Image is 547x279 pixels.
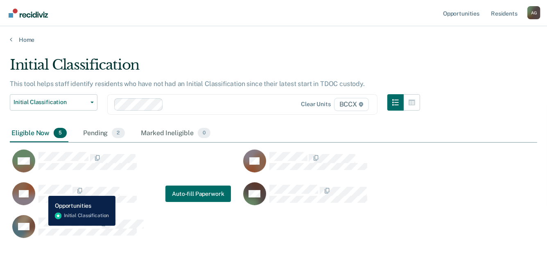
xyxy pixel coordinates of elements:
[10,57,420,80] div: Initial Classification
[14,99,87,106] span: Initial Classification
[9,9,48,18] img: Recidiviz
[81,125,126,143] div: Pending2
[10,94,97,111] button: Initial Classification
[112,128,124,138] span: 2
[165,186,231,202] a: Navigate to form link
[140,125,212,143] div: Marked Ineligible0
[334,98,369,111] span: BCCX
[165,186,231,202] button: Auto-fill Paperwork
[198,128,210,138] span: 0
[10,80,365,88] p: This tool helps staff identify residents who have not had an Initial Classification since their l...
[54,128,67,138] span: 5
[10,215,241,247] div: CaseloadOpportunityCell-00587348
[10,149,241,182] div: CaseloadOpportunityCell-00224415
[10,36,537,43] a: Home
[527,6,540,19] div: A G
[527,6,540,19] button: Profile dropdown button
[10,182,241,215] div: CaseloadOpportunityCell-00680347
[241,182,472,215] div: CaseloadOpportunityCell-00266646
[10,125,68,143] div: Eligible Now5
[301,101,331,108] div: Clear units
[241,149,472,182] div: CaseloadOpportunityCell-00674867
